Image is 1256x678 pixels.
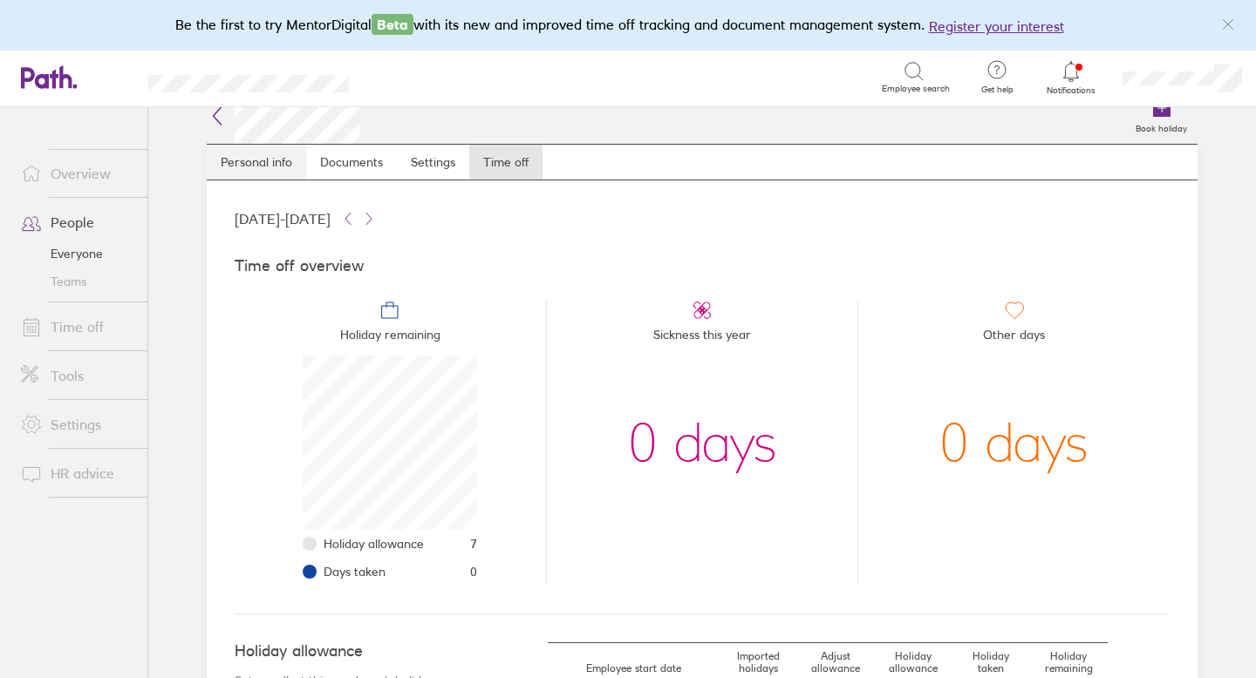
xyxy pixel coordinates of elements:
[175,14,1082,37] div: Be the first to try MentorDigital with its new and improved time off tracking and document manage...
[7,205,147,240] a: People
[470,565,477,579] span: 0
[396,69,440,85] div: Search
[7,456,147,491] a: HR advice
[1043,85,1100,96] span: Notifications
[340,321,440,356] span: Holiday remaining
[470,537,477,551] span: 7
[7,309,147,344] a: Time off
[306,145,397,180] a: Documents
[983,321,1045,356] span: Other days
[7,358,147,393] a: Tools
[324,537,424,551] span: Holiday allowance
[653,321,751,356] span: Sickness this year
[7,268,147,295] a: Teams
[969,85,1026,95] span: Get help
[7,407,147,442] a: Settings
[1043,59,1100,96] a: Notifications
[7,156,147,191] a: Overview
[929,16,1064,37] button: Register your interest
[397,145,469,180] a: Settings
[372,14,413,35] span: Beta
[469,145,543,180] a: Time off
[235,642,478,661] h4: Holiday allowance
[235,257,1170,275] h4: Time off overview
[324,565,386,579] span: Days taken
[207,145,306,180] a: Personal info
[7,240,147,268] a: Everyone
[628,356,777,530] div: 0 days
[235,211,331,227] span: [DATE] - [DATE]
[1125,88,1198,144] a: Book holiday
[882,84,950,94] span: Employee search
[1125,119,1198,134] label: Book holiday
[939,356,1089,530] div: 0 days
